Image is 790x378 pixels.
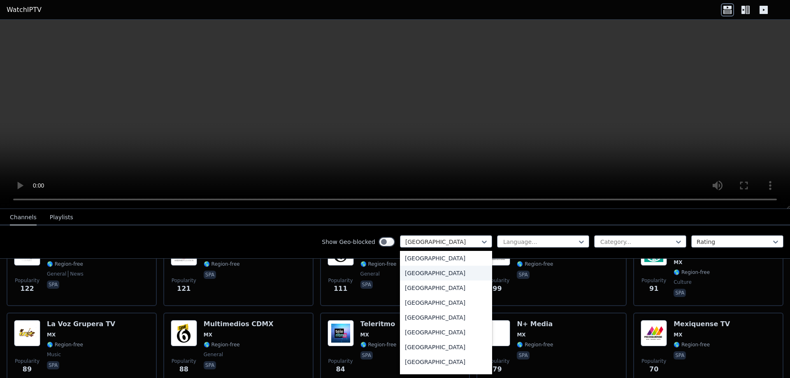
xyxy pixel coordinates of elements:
p: spa [204,361,216,369]
p: spa [517,351,529,359]
span: 91 [649,284,658,294]
span: 🌎 Region-free [47,261,83,267]
span: 89 [23,364,32,374]
label: Show Geo-blocked [322,238,375,246]
span: music [47,351,61,358]
span: MX [47,332,56,338]
span: 🌎 Region-free [517,341,553,348]
button: Playlists [50,210,73,225]
div: [GEOGRAPHIC_DATA] [400,251,492,266]
span: Popularity [485,277,509,284]
img: Multimedios CDMX [171,320,197,346]
img: La Voz Grupera TV [14,320,40,346]
span: MX [674,332,682,338]
span: general [204,351,223,358]
span: 🌎 Region-free [47,341,83,348]
span: Popularity [328,277,353,284]
p: spa [360,351,373,359]
span: Popularity [641,277,666,284]
span: MX [204,332,212,338]
div: [GEOGRAPHIC_DATA] [400,355,492,369]
span: 🌎 Region-free [204,261,240,267]
h6: La Voz Grupera TV [47,320,115,328]
span: general [360,271,380,277]
span: 84 [336,364,345,374]
span: 🌎 Region-free [360,261,397,267]
div: [GEOGRAPHIC_DATA] [400,266,492,281]
span: 🌎 Region-free [360,341,397,348]
h6: Mexiquense TV [674,320,730,328]
span: MX [360,332,369,338]
span: Popularity [172,358,196,364]
div: [GEOGRAPHIC_DATA] [400,295,492,310]
span: 🌎 Region-free [204,341,240,348]
span: 122 [20,284,34,294]
p: spa [47,361,59,369]
button: Channels [10,210,37,225]
span: 🌎 Region-free [517,261,553,267]
img: Teleritmo [328,320,354,346]
p: spa [674,351,686,359]
span: Popularity [172,277,196,284]
span: Popularity [485,358,509,364]
span: 79 [493,364,502,374]
h6: Multimedios CDMX [204,320,274,328]
span: 70 [649,364,658,374]
span: Popularity [15,277,39,284]
p: spa [517,271,529,279]
span: 111 [334,284,347,294]
span: general [47,271,66,277]
img: N+ Media [484,320,510,346]
h6: Teleritmo [360,320,397,328]
span: 🌎 Region-free [674,341,710,348]
span: Popularity [641,358,666,364]
p: spa [360,281,373,289]
span: 88 [179,364,188,374]
span: culture [674,279,692,285]
span: news [68,271,83,277]
p: spa [674,289,686,297]
span: Popularity [15,358,39,364]
span: MX [517,332,525,338]
span: MX [674,259,682,266]
p: spa [204,271,216,279]
span: 🌎 Region-free [674,269,710,276]
div: [GEOGRAPHIC_DATA] [400,340,492,355]
span: Popularity [328,358,353,364]
a: WatchIPTV [7,5,42,15]
span: 121 [177,284,191,294]
div: [GEOGRAPHIC_DATA] [400,325,492,340]
div: [GEOGRAPHIC_DATA] [400,281,492,295]
img: Mexiquense TV [641,320,667,346]
p: spa [47,281,59,289]
div: [GEOGRAPHIC_DATA] [400,310,492,325]
h6: N+ Media [517,320,553,328]
span: 99 [493,284,502,294]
